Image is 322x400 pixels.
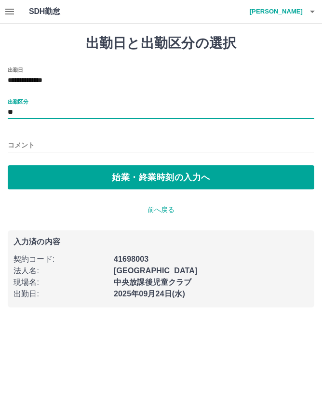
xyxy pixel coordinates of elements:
[8,66,23,73] label: 出勤日
[8,98,28,105] label: 出勤区分
[13,238,309,246] p: 入力済の内容
[13,265,108,277] p: 法人名 :
[114,290,185,298] b: 2025年09月24日(水)
[13,288,108,300] p: 出勤日 :
[114,278,192,286] b: 中央放課後児童クラブ
[114,267,198,275] b: [GEOGRAPHIC_DATA]
[13,253,108,265] p: 契約コード :
[8,165,314,189] button: 始業・終業時刻の入力へ
[13,277,108,288] p: 現場名 :
[114,255,148,263] b: 41698003
[8,35,314,52] h1: 出勤日と出勤区分の選択
[8,205,314,215] p: 前へ戻る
